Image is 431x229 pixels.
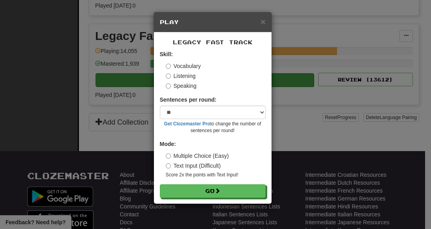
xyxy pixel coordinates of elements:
input: Vocabulary [166,64,171,69]
label: Speaking [166,82,197,90]
strong: Skill: [160,51,173,57]
input: Listening [166,74,171,79]
button: Go [160,184,266,198]
input: Multiple Choice (Easy) [166,153,171,159]
span: × [260,17,265,26]
a: Get Clozemaster Pro [164,121,210,127]
small: Score 2x the points with Text Input ! [166,172,266,178]
label: Text Input (Difficult) [166,162,221,170]
input: Speaking [166,83,171,89]
label: Sentences per round: [160,96,217,104]
label: Vocabulary [166,62,201,70]
small: to change the number of sentences per round! [160,121,266,134]
h5: Play [160,18,266,26]
button: Close [260,17,265,26]
span: Legacy Fast Track [173,39,253,45]
label: Multiple Choice (Easy) [166,152,229,160]
label: Listening [166,72,196,80]
strong: Mode: [160,141,176,147]
input: Text Input (Difficult) [166,163,171,168]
